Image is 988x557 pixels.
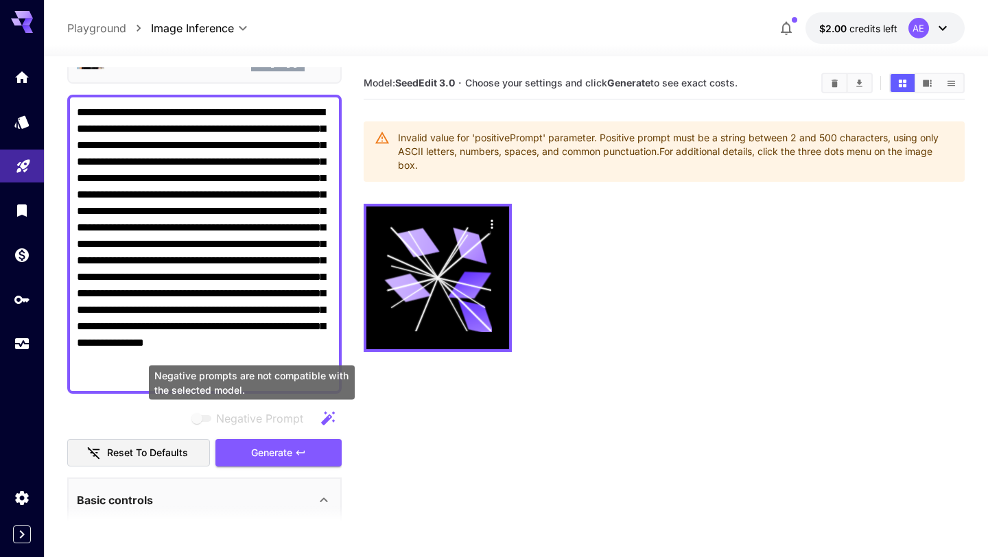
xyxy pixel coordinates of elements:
[77,492,153,508] p: Basic controls
[151,20,234,36] span: Image Inference
[395,77,455,88] b: SeedEdit 3.0
[819,23,849,34] span: $2.00
[14,202,30,219] div: Library
[15,154,32,171] div: Playground
[458,75,462,91] p: ·
[821,73,873,93] div: Clear ImagesDownload All
[908,18,929,38] div: AE
[14,113,30,130] div: Models
[216,410,303,427] span: Negative Prompt
[805,12,965,44] button: $2.00AE
[823,74,847,92] button: Clear Images
[915,74,939,92] button: Show images in video view
[14,69,30,86] div: Home
[13,525,31,543] button: Expand sidebar
[215,439,342,467] button: Generate
[14,291,30,308] div: API Keys
[67,20,126,36] a: Playground
[14,335,30,353] div: Usage
[465,77,738,88] span: Choose your settings and click to see exact costs.
[607,77,650,88] b: Generate
[67,439,210,467] button: Reset to defaults
[149,366,355,400] div: Negative prompts are not compatible with the selected model.
[364,77,455,88] span: Model:
[14,246,30,263] div: Wallet
[77,484,332,517] div: Basic controls
[398,126,953,178] div: Invalid value for 'positivePrompt' parameter. Positive prompt must be a string between 2 and 500 ...
[819,21,897,36] div: $2.00
[891,74,915,92] button: Show images in grid view
[939,74,963,92] button: Show images in list view
[67,20,151,36] nav: breadcrumb
[482,213,503,234] div: Actions
[889,73,965,93] div: Show images in grid viewShow images in video viewShow images in list view
[14,489,30,506] div: Settings
[847,74,871,92] button: Download All
[849,23,897,34] span: credits left
[189,410,314,427] span: Negative prompts are not compatible with the selected model.
[251,445,292,462] span: Generate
